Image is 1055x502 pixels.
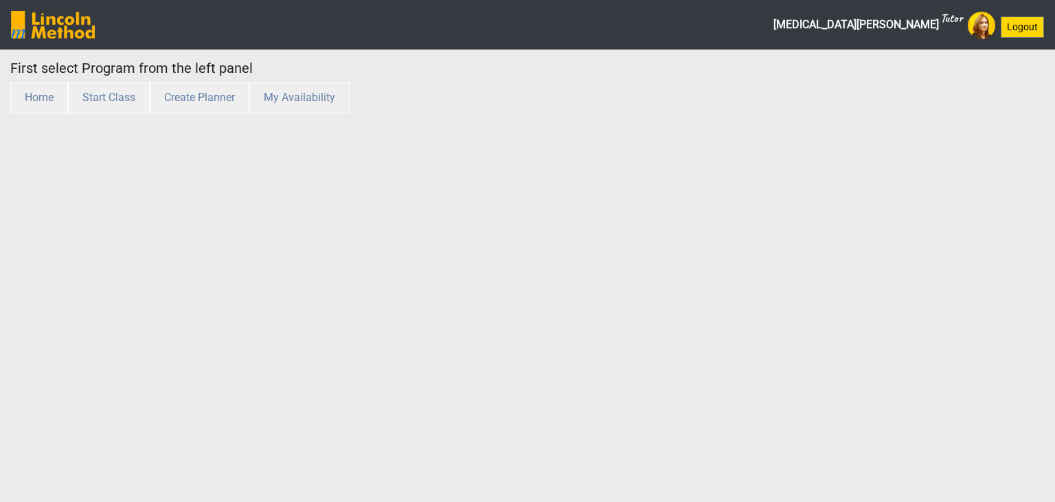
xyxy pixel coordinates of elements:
a: Home [10,91,68,104]
span: [MEDICAL_DATA][PERSON_NAME] [773,11,962,39]
a: Create Planner [150,91,249,104]
button: Logout [1001,17,1044,38]
button: My Availability [249,82,350,113]
sup: Tutor [940,10,962,25]
button: Start Class [68,82,150,113]
img: Avatar [968,12,995,39]
img: SGY6awQAAAABJRU5ErkJggg== [11,11,95,39]
a: My Availability [249,91,350,104]
button: Home [10,82,68,113]
button: Create Planner [150,82,249,113]
h5: First select Program from the left panel [10,60,781,76]
a: Start Class [68,91,150,104]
